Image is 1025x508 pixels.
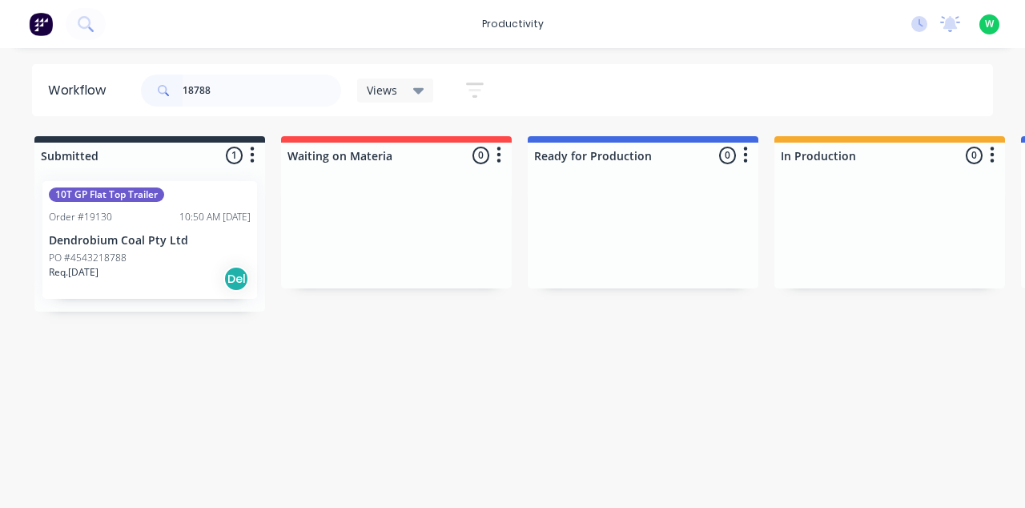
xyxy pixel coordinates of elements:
[48,81,114,100] div: Workflow
[49,234,251,248] p: Dendrobium Coal Pty Ltd
[183,75,341,107] input: Search for orders...
[474,12,552,36] div: productivity
[367,82,397,99] span: Views
[42,181,257,299] div: 10T GP Flat Top TrailerOrder #1913010:50 AM [DATE]Dendrobium Coal Pty LtdPO #4543218788Req.[DATE]Del
[49,265,98,280] p: Req. [DATE]
[223,266,249,292] div: Del
[985,17,994,31] span: W
[49,210,112,224] div: Order #19130
[29,12,53,36] img: Factory
[179,210,251,224] div: 10:50 AM [DATE]
[49,251,127,265] p: PO #4543218788
[49,187,164,202] div: 10T GP Flat Top Trailer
